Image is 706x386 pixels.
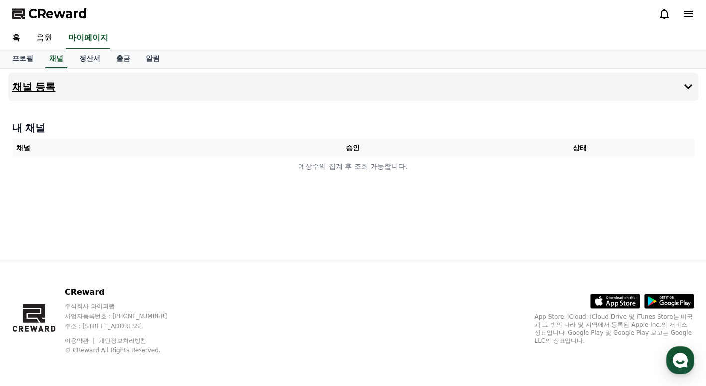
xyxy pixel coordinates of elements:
p: App Store, iCloud, iCloud Drive 및 iTunes Store는 미국과 그 밖의 나라 및 지역에서 등록된 Apple Inc.의 서비스 상표입니다. Goo... [535,313,694,345]
span: 대화 [91,319,103,327]
button: 채널 등록 [8,73,698,101]
a: CReward [12,6,87,22]
p: 주식회사 와이피랩 [65,302,186,310]
p: © CReward All Rights Reserved. [65,346,186,354]
th: 상태 [466,139,694,157]
a: 설정 [129,303,191,328]
th: 채널 [12,139,240,157]
span: CReward [28,6,87,22]
a: 출금 [108,49,138,68]
td: 예상수익 집계 후 조회 가능합니다. [12,157,694,176]
a: 채널 [45,49,67,68]
a: 정산서 [71,49,108,68]
span: 홈 [31,318,37,326]
a: 대화 [66,303,129,328]
span: 설정 [154,318,166,326]
a: 이용약관 [65,337,96,344]
a: 알림 [138,49,168,68]
a: 음원 [28,28,60,49]
th: 승인 [239,139,466,157]
h4: 내 채널 [12,121,694,135]
p: 사업자등록번호 : [PHONE_NUMBER] [65,312,186,320]
a: 홈 [3,303,66,328]
h4: 채널 등록 [12,81,56,92]
a: 마이페이지 [66,28,110,49]
p: 주소 : [STREET_ADDRESS] [65,322,186,330]
a: 홈 [4,28,28,49]
a: 프로필 [4,49,41,68]
p: CReward [65,286,186,298]
a: 개인정보처리방침 [99,337,146,344]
